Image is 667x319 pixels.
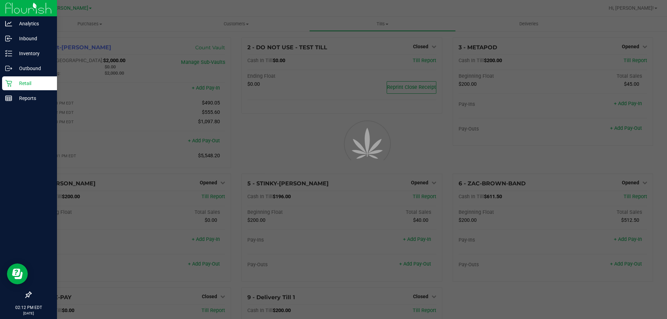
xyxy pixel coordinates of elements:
[3,304,54,311] p: 02:12 PM EDT
[12,64,54,73] p: Outbound
[5,35,12,42] inline-svg: Inbound
[12,49,54,58] p: Inventory
[5,80,12,87] inline-svg: Retail
[5,95,12,102] inline-svg: Reports
[12,19,54,28] p: Analytics
[7,263,28,284] iframe: Resource center
[5,65,12,72] inline-svg: Outbound
[3,311,54,316] p: [DATE]
[12,79,54,87] p: Retail
[5,50,12,57] inline-svg: Inventory
[12,34,54,43] p: Inbound
[12,94,54,102] p: Reports
[5,20,12,27] inline-svg: Analytics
